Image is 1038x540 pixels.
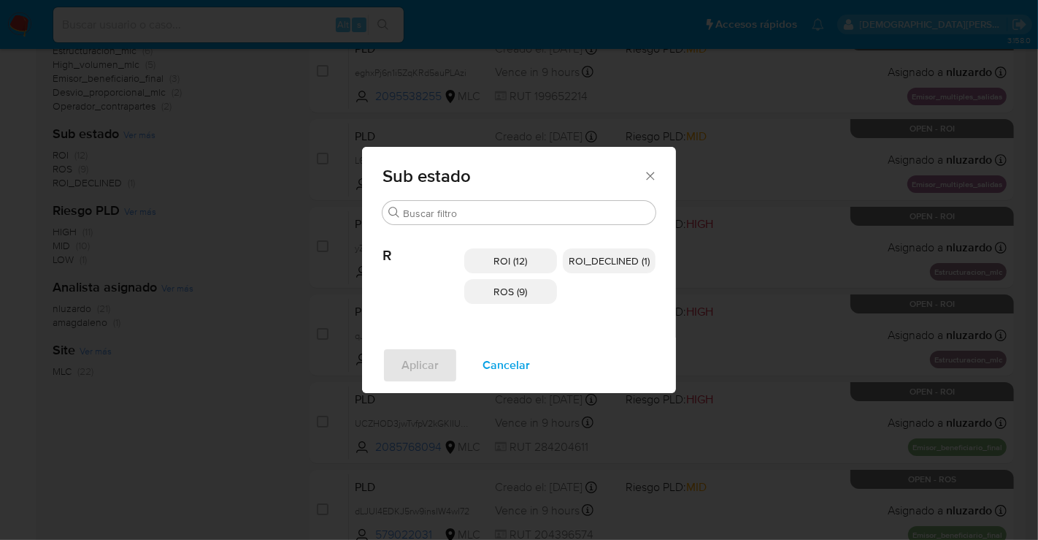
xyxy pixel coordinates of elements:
span: ROI_DECLINED (1) [569,254,650,268]
input: Buscar filtro [403,207,650,220]
span: ROI (12) [494,254,528,268]
button: Cerrar [643,169,656,182]
div: ROI (12) [464,248,557,273]
button: Cancelar [464,348,549,383]
div: ROS (9) [464,279,557,304]
div: ROI_DECLINED (1) [563,248,656,273]
button: Buscar [388,207,400,218]
span: Cancelar [483,349,530,381]
span: R [382,225,464,265]
span: ROS (9) [494,284,528,299]
span: Sub estado [382,167,643,185]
